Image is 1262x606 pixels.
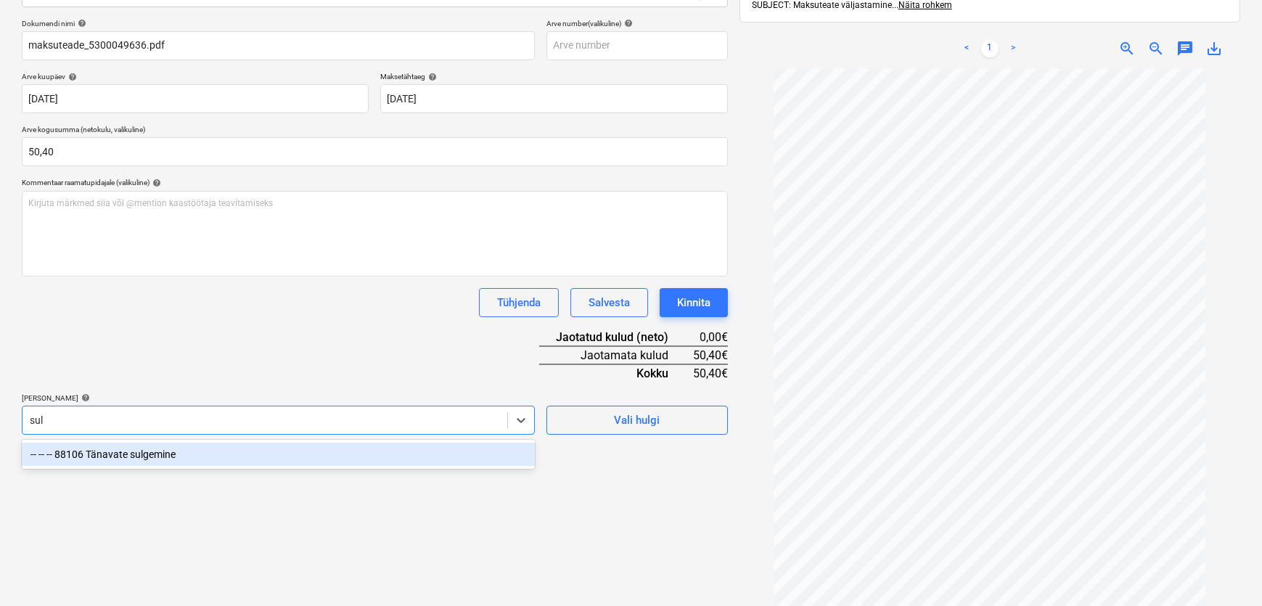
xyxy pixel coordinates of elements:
[539,346,692,364] div: Jaotamata kulud
[677,293,710,312] div: Kinnita
[22,137,728,166] input: Arve kogusumma (netokulu, valikuline)
[692,346,728,364] div: 50,40€
[22,72,369,81] div: Arve kuupäev
[75,19,86,28] span: help
[981,40,999,57] a: Page 1 is your current page
[380,72,727,81] div: Maksetähtaeg
[546,406,728,435] button: Vali hulgi
[692,329,728,346] div: 0,00€
[589,293,630,312] div: Salvesta
[425,73,437,81] span: help
[22,84,369,113] input: Arve kuupäeva pole määratud.
[614,411,660,430] div: Vali hulgi
[380,84,727,113] input: Tähtaega pole määratud
[570,288,648,317] button: Salvesta
[22,31,535,60] input: Dokumendi nimi
[497,293,541,312] div: Tühjenda
[65,73,77,81] span: help
[546,19,728,28] div: Arve number (valikuline)
[692,364,728,382] div: 50,40€
[78,393,90,402] span: help
[22,443,535,466] div: -- -- -- 88106 Tänavate sulgemine
[546,31,728,60] input: Arve number
[22,125,728,137] p: Arve kogusumma (netokulu, valikuline)
[1176,40,1194,57] span: chat
[479,288,559,317] button: Tühjenda
[1205,40,1223,57] span: save_alt
[1004,40,1022,57] a: Next page
[621,19,633,28] span: help
[22,19,535,28] div: Dokumendi nimi
[22,178,728,187] div: Kommentaar raamatupidajale (valikuline)
[958,40,975,57] a: Previous page
[149,179,161,187] span: help
[1189,536,1262,606] iframe: Chat Widget
[22,393,535,403] div: [PERSON_NAME]
[1147,40,1165,57] span: zoom_out
[1118,40,1136,57] span: zoom_in
[539,364,692,382] div: Kokku
[539,329,692,346] div: Jaotatud kulud (neto)
[660,288,728,317] button: Kinnita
